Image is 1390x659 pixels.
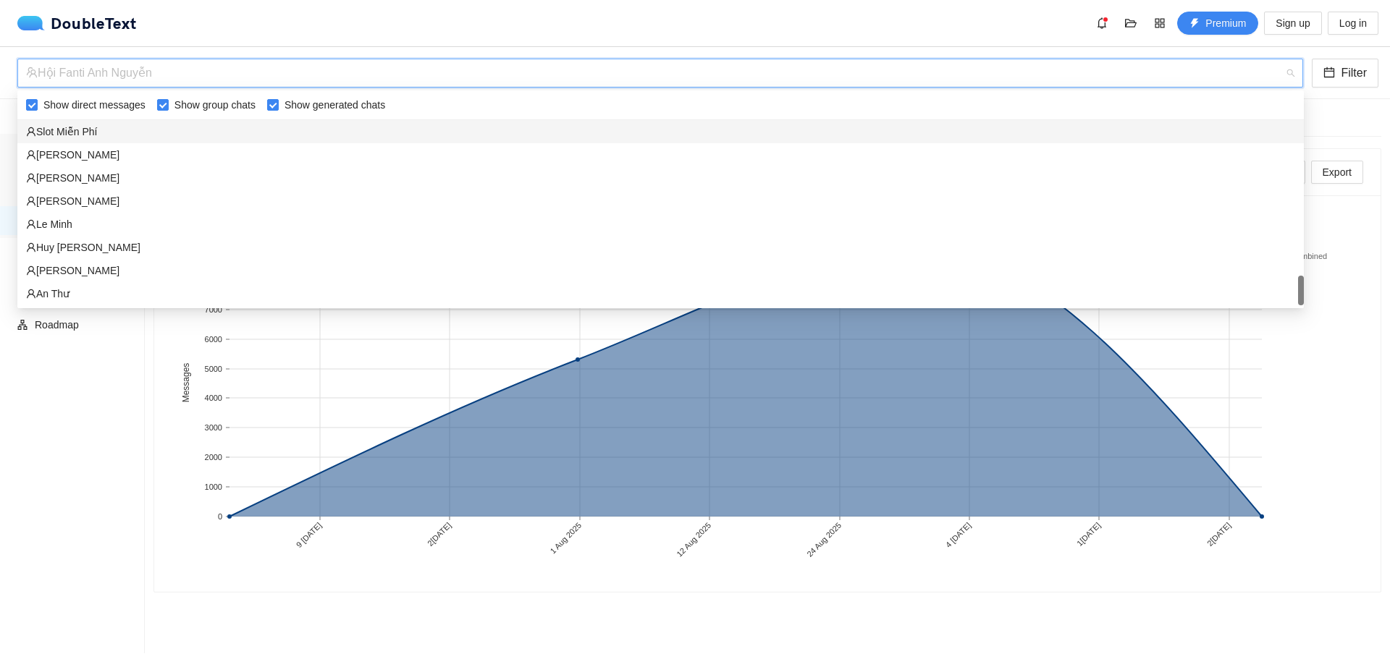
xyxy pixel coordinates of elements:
[1276,15,1310,31] span: Sign up
[26,67,38,78] span: team
[1120,17,1142,29] span: folder-open
[17,282,1304,305] div: An Thư
[17,236,1304,259] div: Huy Tran Gia
[1090,12,1113,35] button: bell
[17,190,1304,213] div: Nguyễn Ngọc Khánh
[26,173,36,183] span: user
[17,120,1304,143] div: Slot Miễn Phí
[1312,59,1378,88] button: calendarFilter
[548,521,583,556] text: 1 Aug 2025
[26,242,36,252] span: user
[218,512,222,521] text: 0
[26,124,1295,140] div: Slot Miễn Phí
[17,213,1304,236] div: Le Minh
[205,453,222,462] text: 2000
[1264,12,1321,35] button: Sign up
[1328,12,1378,35] button: Log in
[26,265,36,276] span: user
[169,97,261,113] span: Show group chats
[17,16,137,30] div: DoubleText
[17,143,1304,166] div: Nguyen Van Linh
[1323,164,1352,180] span: Export
[1341,64,1367,82] span: Filter
[1189,18,1200,30] span: thunderbolt
[26,219,36,229] span: user
[26,263,1295,279] div: [PERSON_NAME]
[26,239,1295,255] div: Huy [PERSON_NAME]
[17,320,28,330] span: apartment
[26,150,36,160] span: user
[1148,12,1171,35] button: appstore
[1091,17,1113,29] span: bell
[805,521,843,558] text: 24 Aug 2025
[17,16,137,30] a: logoDoubleText
[1075,521,1102,548] text: 1[DATE]
[38,97,151,113] span: Show direct messages
[17,16,51,30] img: logo
[1205,521,1232,548] text: 2[DATE]
[205,423,222,432] text: 3000
[1323,67,1335,80] span: calendar
[26,59,1294,87] span: Hội Fanti Anh Nguyễn
[26,286,1295,302] div: An Thư
[26,147,1295,163] div: [PERSON_NAME]
[26,289,36,299] span: user
[1311,161,1363,184] button: Export
[26,216,1295,232] div: Le Minh
[17,259,1304,282] div: Gia Bảo
[26,170,1295,186] div: [PERSON_NAME]
[26,196,36,206] span: user
[181,363,191,403] text: Messages
[205,365,222,373] text: 5000
[205,305,222,314] text: 7000
[1177,12,1258,35] button: thunderboltPremium
[279,97,391,113] span: Show generated chats
[1205,15,1246,31] span: Premium
[295,521,323,549] text: 9 [DATE]
[1339,15,1367,31] span: Log in
[26,193,1295,209] div: [PERSON_NAME]
[17,166,1304,190] div: Hà Duy Hưng
[1119,12,1142,35] button: folder-open
[26,59,1281,87] div: Hội Fanti Anh Nguyễn
[26,127,36,137] span: user
[1149,17,1171,29] span: appstore
[205,335,222,344] text: 6000
[675,521,712,558] text: 12 Aug 2025
[426,521,452,548] text: 2[DATE]
[944,521,972,549] text: 4 [DATE]
[35,310,133,339] span: Roadmap
[205,394,222,402] text: 4000
[205,482,222,491] text: 1000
